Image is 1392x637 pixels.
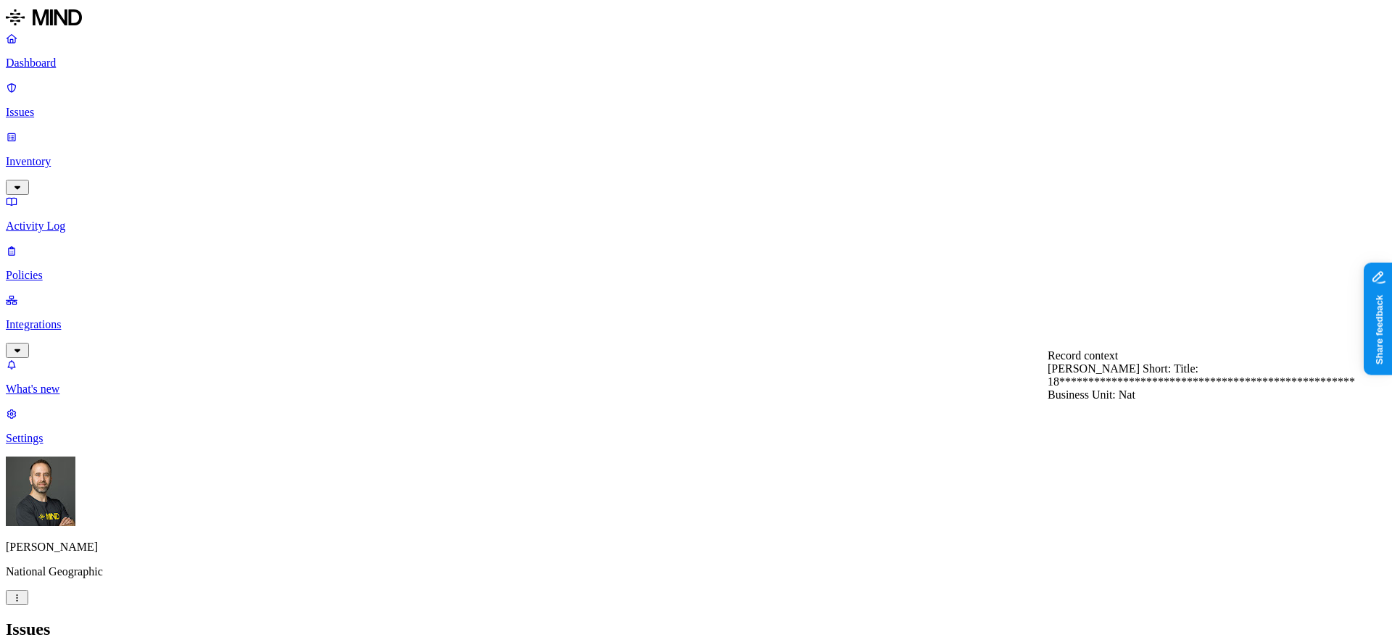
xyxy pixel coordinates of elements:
[6,106,1386,119] p: Issues
[6,457,75,526] img: Tom Mayblum
[6,6,82,29] img: MIND
[6,57,1386,70] p: Dashboard
[6,220,1386,233] p: Activity Log
[6,269,1386,282] p: Policies
[6,318,1386,331] p: Integrations
[6,432,1386,445] p: Settings
[1048,349,1355,362] div: Record context
[6,383,1386,396] p: What's new
[6,155,1386,168] p: Inventory
[6,565,1386,578] p: National Geographic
